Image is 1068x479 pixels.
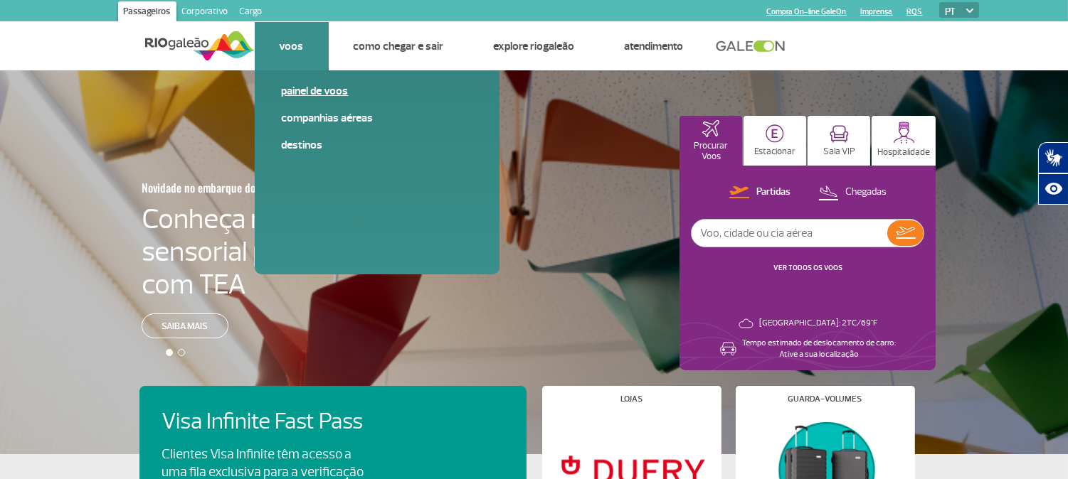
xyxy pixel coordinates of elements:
a: Explore RIOgaleão [494,39,575,53]
a: Saiba mais [142,313,228,338]
a: Compra On-line GaleOn [767,7,847,16]
button: Procurar Voos [680,116,742,166]
button: Chegadas [814,183,891,202]
a: Voos [280,39,304,53]
a: Destinos [282,137,472,153]
button: Abrir tradutor de língua de sinais. [1038,142,1068,173]
h3: Novidade no embarque doméstico [142,173,379,203]
img: hospitality.svg [893,122,915,144]
button: Partidas [725,183,795,202]
button: Abrir recursos assistivos. [1038,173,1068,205]
h4: Lojas [620,395,643,403]
button: VER TODOS OS VOOS [769,262,847,274]
p: Partidas [756,185,791,199]
a: Companhias Aéreas [282,110,472,126]
button: Hospitalidade [872,116,936,166]
button: Sala VIP [808,116,870,166]
p: Procurar Voos [687,141,735,162]
a: Como chegar e sair [354,39,444,53]
button: Estacionar [744,116,806,166]
h4: Visa Infinite Fast Pass [162,409,388,435]
p: Chegadas [845,185,887,199]
a: Passageiros [118,1,176,24]
p: [GEOGRAPHIC_DATA]: 21°C/69°F [759,318,877,329]
a: Atendimento [625,39,684,53]
a: VER TODOS OS VOOS [773,263,842,272]
a: Cargo [234,1,268,24]
img: airplaneHomeActive.svg [702,120,719,137]
h4: Conheça nossa sala sensorial para passageiros com TEA [142,203,449,301]
input: Voo, cidade ou cia aérea [692,220,887,247]
p: Estacionar [754,146,795,157]
a: RQS [907,7,923,16]
div: Plugin de acessibilidade da Hand Talk. [1038,142,1068,205]
a: Corporativo [176,1,234,24]
h4: Guarda-volumes [788,395,862,403]
a: Imprensa [861,7,893,16]
a: Painel de voos [282,83,472,99]
p: Tempo estimado de deslocamento de carro: Ative a sua localização [742,338,896,360]
p: Hospitalidade [877,147,930,158]
p: Sala VIP [823,146,855,157]
img: vipRoom.svg [830,125,849,143]
img: carParkingHome.svg [766,124,784,143]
